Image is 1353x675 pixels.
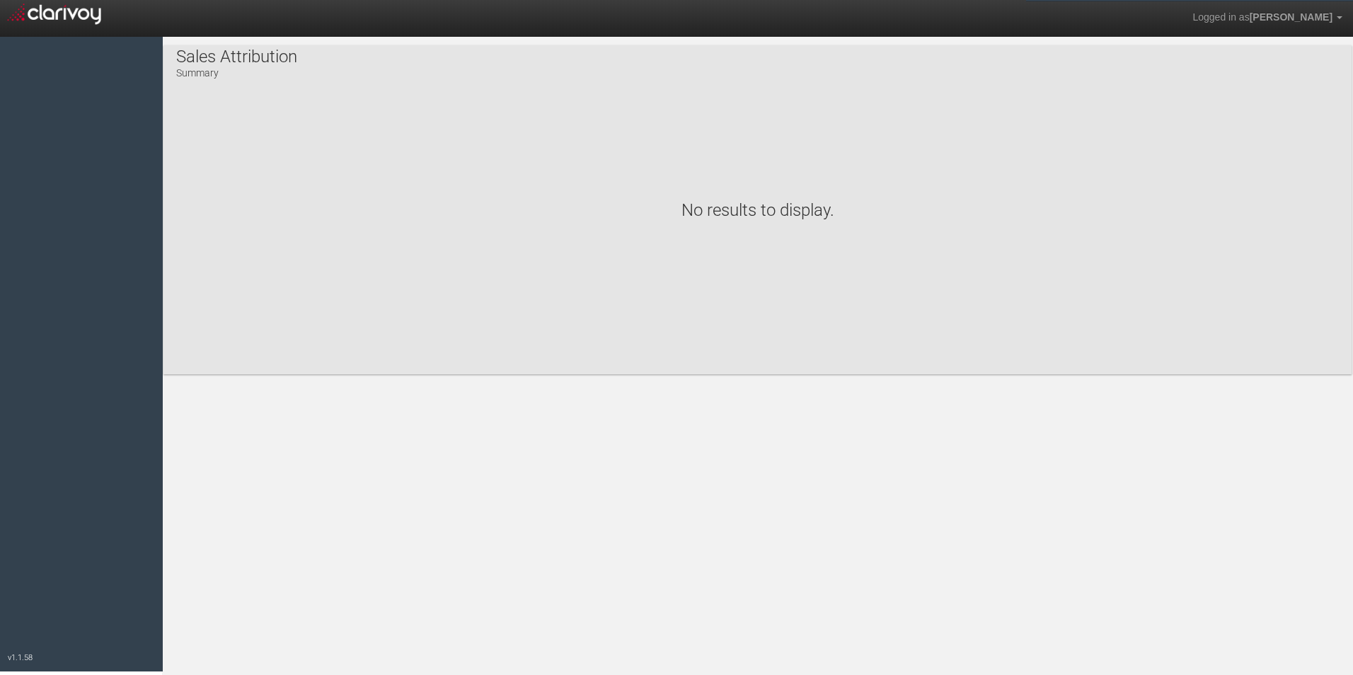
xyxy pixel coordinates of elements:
h1: Sales Attribution [176,47,297,66]
span: [PERSON_NAME] [1250,11,1332,23]
span: Logged in as [1192,11,1249,23]
p: Summary [176,62,297,80]
a: Logged in as[PERSON_NAME] [1182,1,1353,35]
h1: No results to display. [178,200,1337,219]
